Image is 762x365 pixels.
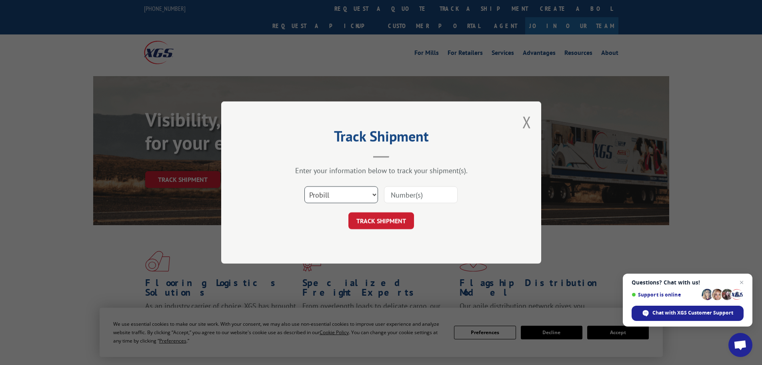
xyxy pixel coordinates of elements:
[632,306,744,321] div: Chat with XGS Customer Support
[737,278,746,287] span: Close chat
[728,333,752,357] div: Open chat
[522,111,531,133] button: Close modal
[632,279,744,286] span: Questions? Chat with us!
[384,186,458,203] input: Number(s)
[261,166,501,175] div: Enter your information below to track your shipment(s).
[632,292,699,298] span: Support is online
[348,212,414,229] button: TRACK SHIPMENT
[652,309,733,317] span: Chat with XGS Customer Support
[261,131,501,146] h2: Track Shipment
